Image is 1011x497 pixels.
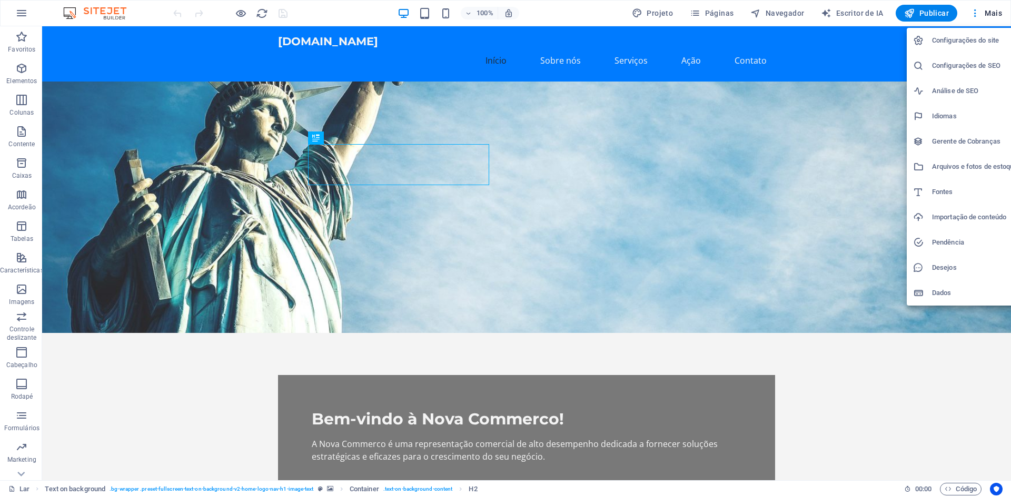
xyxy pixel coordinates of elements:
[932,213,1006,221] font: Importação de conteúdo
[932,263,957,271] font: Desejos
[17,27,25,36] img: website_grey.svg
[123,62,169,69] font: Palavras-chave
[17,17,25,25] img: logo_orange.svg
[932,137,1000,145] font: Gerente de Cobranças
[55,62,81,69] font: Domínio
[932,62,1000,69] font: Configurações de SEO
[932,238,964,246] font: Pendência
[49,17,67,25] font: 4.0.25
[111,61,120,69] img: tab_keywords_by_traffic_grey.svg
[932,289,951,297] font: Dados
[932,188,953,196] font: Fontes
[29,17,49,25] font: versão
[932,87,978,95] font: Análise de SEO
[932,36,999,44] font: Configurações do site
[932,112,957,120] font: Idiomas
[27,27,118,35] font: Domínio: [DOMAIN_NAME]
[44,61,52,69] img: tab_domain_overview_orange.svg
